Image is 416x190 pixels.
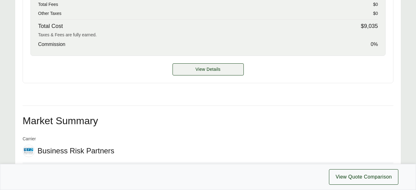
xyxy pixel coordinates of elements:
[38,1,58,8] span: Total Fees
[37,146,114,156] span: Business Risk Partners
[173,63,244,75] a: Aspen details
[195,66,221,73] span: View Details
[373,10,378,17] span: $0
[371,41,378,48] span: 0 %
[23,116,393,126] h2: Market Summary
[23,136,114,142] span: Carrier
[38,41,65,48] span: Commission
[173,63,244,75] button: View Details
[38,32,378,38] div: Taxes & Fees are fully earned.
[38,22,63,30] span: Total Cost
[23,146,35,156] img: Business Risk Partners
[373,1,378,8] span: $0
[329,169,398,185] button: View Quote Comparison
[335,173,392,181] span: View Quote Comparison
[361,22,378,30] span: $9,035
[38,10,61,17] span: Other Taxes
